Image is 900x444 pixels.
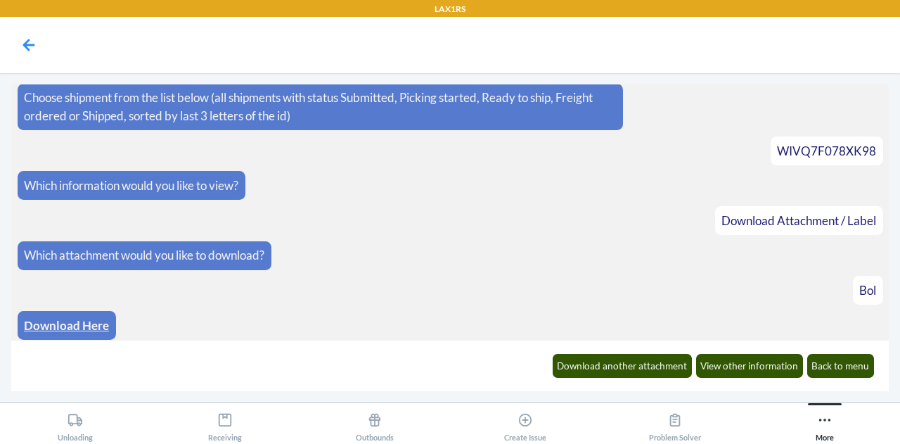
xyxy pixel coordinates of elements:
[721,213,876,228] span: Download Attachment / Label
[649,407,701,442] div: Problem Solver
[750,403,900,442] button: More
[807,354,875,378] button: Back to menu
[504,407,546,442] div: Create Issue
[24,89,617,125] p: Choose shipment from the list below (all shipments with status Submitted, Picking started, Ready ...
[356,407,394,442] div: Outbounds
[24,177,238,195] p: Which information would you like to view?
[435,3,465,15] p: LAX1RS
[777,144,876,158] span: WIVQ7F078XK98
[150,403,300,442] button: Receiving
[24,318,109,333] a: Download Here
[24,246,264,265] p: Which attachment would you like to download?
[816,407,834,442] div: More
[553,354,693,378] button: Download another attachment
[859,283,876,298] span: Bol
[450,403,600,442] button: Create Issue
[58,407,93,442] div: Unloading
[696,354,804,378] button: View other information
[600,403,750,442] button: Problem Solver
[208,407,242,442] div: Receiving
[300,403,450,442] button: Outbounds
